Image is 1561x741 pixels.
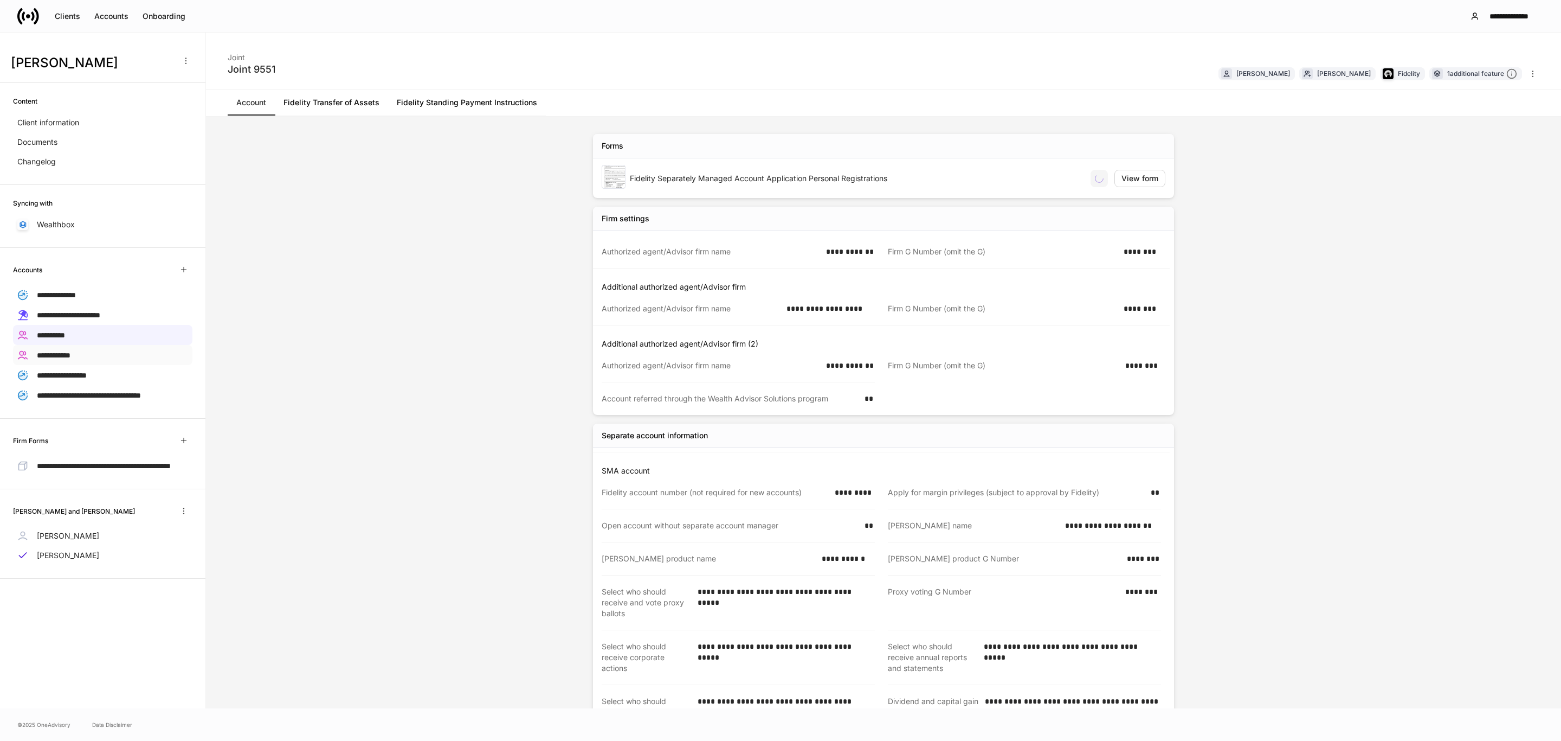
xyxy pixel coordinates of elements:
[602,586,691,619] div: Select who should receive and vote proxy ballots
[17,156,56,167] p: Changelog
[17,720,70,729] span: © 2025 OneAdvisory
[602,696,691,729] div: Select who should receive additional mailings
[11,54,173,72] h3: [PERSON_NAME]
[888,520,1059,531] div: [PERSON_NAME] name
[228,46,275,63] div: Joint
[602,430,708,441] div: Separate account information
[17,137,57,148] p: Documents
[13,506,135,516] h6: [PERSON_NAME] and [PERSON_NAME]
[143,11,185,22] div: Onboarding
[602,465,1170,476] p: SMA account
[602,303,780,314] div: Authorized agent/Advisor firm name
[602,282,1170,292] p: Additional authorized agent/Advisor firm
[1121,173,1158,184] div: View form
[1114,170,1165,187] button: View form
[13,96,37,106] h6: Content
[602,553,815,564] div: [PERSON_NAME] product name
[388,90,546,116] a: Fidelity Standing Payment Instructions
[1447,68,1517,80] div: 1 additional feature
[888,487,1144,498] div: Apply for margin privileges (subject to approval by Fidelity)
[13,526,192,546] a: [PERSON_NAME]
[602,246,820,257] div: Authorized agent/Advisor firm name
[602,393,858,404] div: Account referred through the Wealth Advisor Solutions program
[888,303,1117,314] div: Firm G Number (omit the G)
[13,215,192,234] a: Wealthbox
[37,531,99,541] p: [PERSON_NAME]
[602,520,858,531] div: Open account without separate account manager
[602,140,623,151] div: Forms
[602,641,691,674] div: Select who should receive corporate actions
[13,132,192,152] a: Documents
[1236,68,1290,79] div: [PERSON_NAME]
[17,117,79,128] p: Client information
[888,696,978,729] div: Dividend and capital gain instructions
[275,90,388,116] a: Fidelity Transfer of Assets
[630,173,1082,184] div: Fidelity Separately Managed Account Application Personal Registrations
[87,8,136,25] button: Accounts
[602,360,820,371] div: Authorized agent/Advisor firm name
[888,246,1117,257] div: Firm G Number (omit the G)
[228,90,275,116] a: Account
[136,8,192,25] button: Onboarding
[888,553,1120,564] div: [PERSON_NAME] product G Number
[48,8,87,25] button: Clients
[888,586,1119,619] div: Proxy voting G Number
[13,198,53,208] h6: Syncing with
[13,113,192,132] a: Client information
[1398,68,1420,79] div: Fidelity
[13,265,42,275] h6: Accounts
[602,338,1170,349] p: Additional authorized agent/Advisor firm (2)
[888,360,1119,372] div: Firm G Number (omit the G)
[1317,68,1371,79] div: [PERSON_NAME]
[92,720,132,729] a: Data Disclaimer
[228,63,275,76] div: Joint 9551
[602,213,649,224] div: Firm settings
[13,436,48,446] h6: Firm Forms
[37,550,99,561] p: [PERSON_NAME]
[13,152,192,171] a: Changelog
[602,487,828,498] div: Fidelity account number (not required for new accounts)
[94,11,128,22] div: Accounts
[13,546,192,565] a: [PERSON_NAME]
[37,219,75,230] p: Wealthbox
[55,11,80,22] div: Clients
[888,641,977,674] div: Select who should receive annual reports and statements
